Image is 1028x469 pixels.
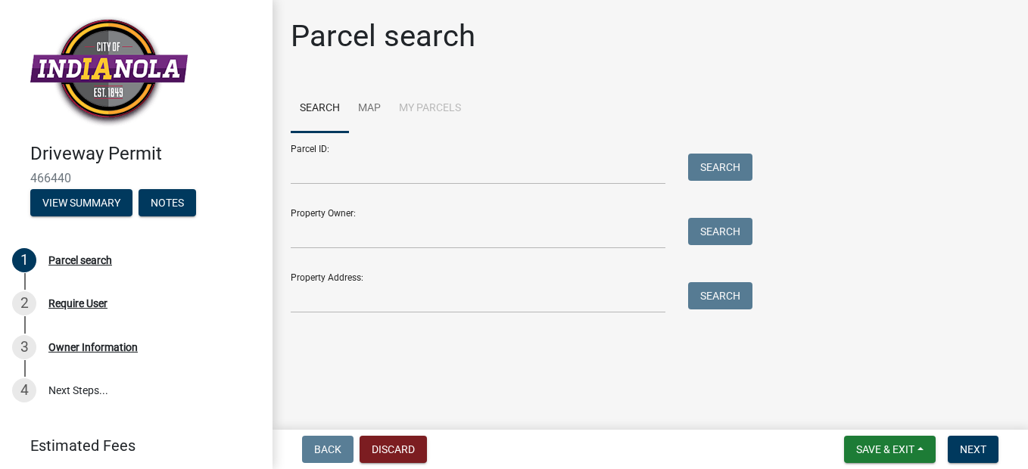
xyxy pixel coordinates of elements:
[291,18,475,54] h1: Parcel search
[302,436,354,463] button: Back
[314,443,341,455] span: Back
[688,218,752,245] button: Search
[844,436,936,463] button: Save & Exit
[30,171,242,185] span: 466440
[12,335,36,359] div: 3
[948,436,998,463] button: Next
[48,255,112,266] div: Parcel search
[688,282,752,309] button: Search
[360,436,427,463] button: Discard
[30,16,188,127] img: City of Indianola, Iowa
[30,197,132,210] wm-modal-confirm: Summary
[139,197,196,210] wm-modal-confirm: Notes
[12,430,248,461] a: Estimated Fees
[12,248,36,272] div: 1
[48,342,138,353] div: Owner Information
[856,443,914,455] span: Save & Exit
[688,154,752,181] button: Search
[960,443,986,455] span: Next
[30,143,260,165] h4: Driveway Permit
[48,298,107,309] div: Require User
[12,291,36,315] div: 2
[349,85,390,133] a: Map
[30,189,132,216] button: View Summary
[291,85,349,133] a: Search
[139,189,196,216] button: Notes
[12,378,36,402] div: 4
